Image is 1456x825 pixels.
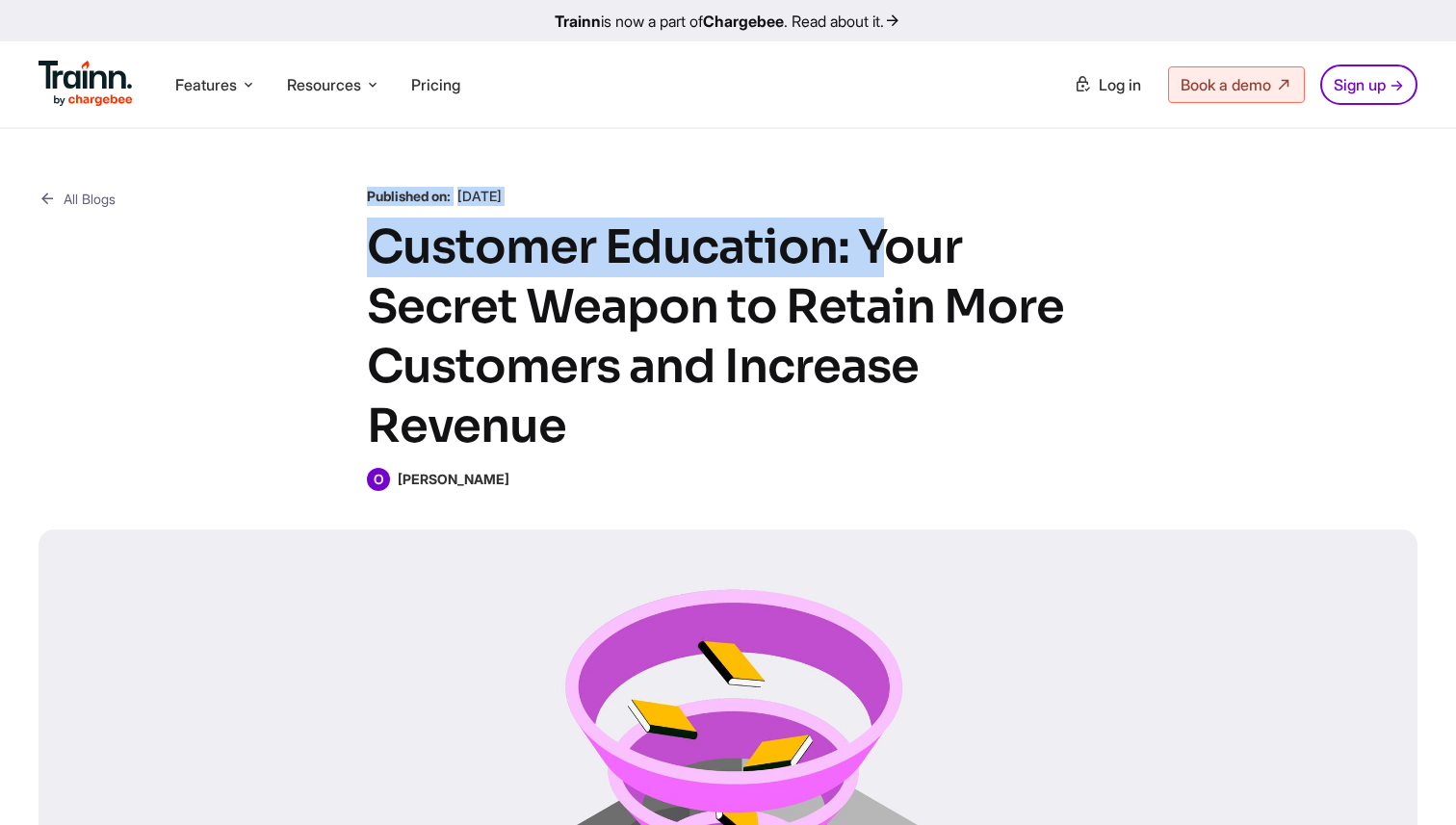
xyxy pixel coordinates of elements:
[367,218,1089,456] h1: Customer Education: Your Secret Weapon to Retain More Customers and Increase Revenue
[1320,64,1417,105] a: Sign up →
[1360,733,1456,825] iframe: Chat Widget
[367,188,451,204] b: Published on:
[398,471,509,487] b: [PERSON_NAME]
[411,75,460,94] a: Pricing
[703,12,784,31] b: Chargebee
[39,61,133,107] img: Trainn Logo
[555,12,601,31] b: Trainn
[1168,66,1305,103] a: Book a demo
[287,74,361,95] span: Resources
[367,468,390,491] span: O
[175,74,237,95] span: Features
[1062,67,1153,102] a: Log in
[39,187,116,211] a: All Blogs
[457,188,502,204] span: [DATE]
[1181,75,1271,94] span: Book a demo
[1099,75,1141,94] span: Log in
